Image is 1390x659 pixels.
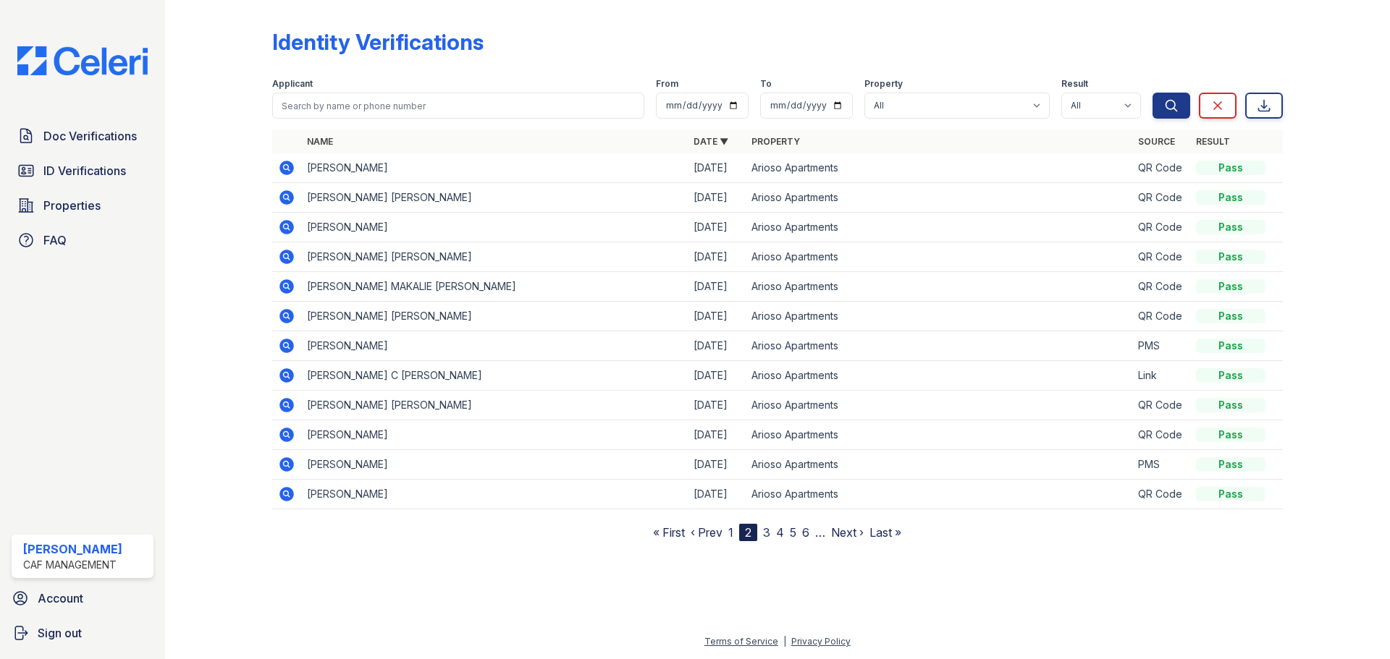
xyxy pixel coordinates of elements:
td: [DATE] [688,420,746,450]
a: Source [1138,136,1175,147]
a: 5 [790,525,796,540]
span: Sign out [38,624,82,642]
div: Identity Verifications [272,29,484,55]
a: Result [1196,136,1230,147]
span: ID Verifications [43,162,126,179]
label: Property [864,78,903,90]
td: Arioso Apartments [746,391,1132,420]
input: Search by name or phone number [272,93,644,119]
td: Arioso Apartments [746,361,1132,391]
td: [DATE] [688,183,746,213]
label: To [760,78,772,90]
td: Arioso Apartments [746,420,1132,450]
td: Arioso Apartments [746,153,1132,183]
td: PMS [1132,331,1190,361]
a: Next › [831,525,864,540]
td: [DATE] [688,242,746,272]
td: [PERSON_NAME] [301,213,688,242]
td: Arioso Apartments [746,272,1132,302]
a: 3 [763,525,770,540]
td: [PERSON_NAME] [301,480,688,509]
td: Link [1132,361,1190,391]
td: Arioso Apartments [746,450,1132,480]
div: 2 [739,524,757,541]
label: Applicant [272,78,313,90]
td: QR Code [1132,213,1190,242]
a: 1 [728,525,733,540]
a: Privacy Policy [791,636,851,647]
td: [DATE] [688,153,746,183]
div: Pass [1196,428,1265,442]
td: QR Code [1132,153,1190,183]
td: QR Code [1132,272,1190,302]
td: Arioso Apartments [746,480,1132,509]
a: 6 [802,525,809,540]
a: Date ▼ [694,136,728,147]
div: Pass [1196,250,1265,264]
span: Account [38,590,83,607]
div: CAF Management [23,558,122,572]
a: Account [6,584,159,613]
td: Arioso Apartments [746,183,1132,213]
a: Last » [869,525,901,540]
td: [DATE] [688,391,746,420]
label: From [656,78,678,90]
td: [DATE] [688,480,746,509]
div: Pass [1196,309,1265,323]
div: Pass [1196,457,1265,472]
td: [PERSON_NAME] [301,331,688,361]
div: Pass [1196,190,1265,205]
td: [PERSON_NAME] [301,420,688,450]
td: [PERSON_NAME] MAKALIE [PERSON_NAME] [301,272,688,302]
div: Pass [1196,339,1265,353]
div: [PERSON_NAME] [23,540,122,558]
a: Properties [12,191,153,220]
div: Pass [1196,398,1265,412]
td: [PERSON_NAME] [PERSON_NAME] [301,302,688,331]
a: Sign out [6,618,159,647]
td: Arioso Apartments [746,213,1132,242]
td: QR Code [1132,183,1190,213]
label: Result [1061,78,1088,90]
td: [PERSON_NAME] [PERSON_NAME] [301,183,688,213]
td: QR Code [1132,302,1190,331]
div: Pass [1196,220,1265,234]
span: FAQ [43,231,67,249]
a: FAQ [12,226,153,255]
td: [DATE] [688,450,746,480]
div: | [783,636,786,647]
td: [PERSON_NAME] C [PERSON_NAME] [301,361,688,391]
td: Arioso Apartments [746,302,1132,331]
a: Name [307,136,333,147]
td: [PERSON_NAME] [301,153,688,183]
td: [PERSON_NAME] [301,450,688,480]
a: Doc Verifications [12,122,153,150]
td: Arioso Apartments [746,242,1132,272]
a: ‹ Prev [691,525,723,540]
td: QR Code [1132,420,1190,450]
a: « First [653,525,685,540]
a: ID Verifications [12,156,153,185]
div: Pass [1196,161,1265,175]
div: Pass [1196,487,1265,501]
td: [DATE] [688,272,746,302]
a: Property [751,136,800,147]
td: PMS [1132,450,1190,480]
td: QR Code [1132,242,1190,272]
td: Arioso Apartments [746,331,1132,361]
span: … [815,524,825,541]
span: Doc Verifications [43,127,137,145]
td: [PERSON_NAME] [PERSON_NAME] [301,242,688,272]
td: [DATE] [688,331,746,361]
span: Properties [43,197,101,214]
td: QR Code [1132,480,1190,509]
td: [DATE] [688,361,746,391]
td: [PERSON_NAME] [PERSON_NAME] [301,391,688,420]
a: Terms of Service [704,636,778,647]
div: Pass [1196,279,1265,294]
div: Pass [1196,368,1265,383]
td: [DATE] [688,302,746,331]
a: 4 [776,525,784,540]
img: CE_Logo_Blue-a8612792a0a2168367f1c8372b55b34899dd931a85d93a1a3d3e32e68fde9ad4.png [6,46,159,75]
